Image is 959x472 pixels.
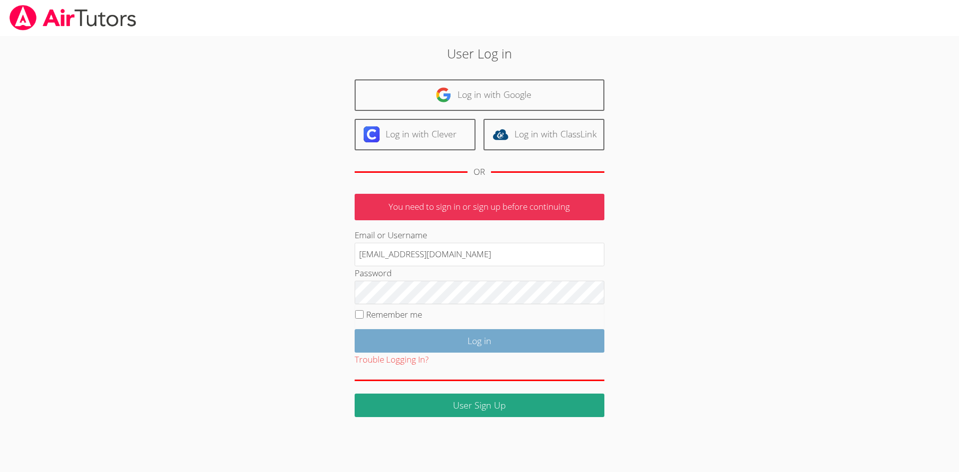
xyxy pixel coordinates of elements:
a: Log in with ClassLink [483,119,604,150]
a: User Sign Up [355,394,604,417]
button: Trouble Logging In? [355,353,429,367]
p: You need to sign in or sign up before continuing [355,194,604,220]
label: Remember me [366,309,422,320]
input: Log in [355,329,604,353]
a: Log in with Clever [355,119,476,150]
label: Email or Username [355,229,427,241]
a: Log in with Google [355,79,604,111]
label: Password [355,267,392,279]
img: airtutors_banner-c4298cdbf04f3fff15de1276eac7730deb9818008684d7c2e4769d2f7ddbe033.png [8,5,137,30]
h2: User Log in [221,44,739,63]
img: classlink-logo-d6bb404cc1216ec64c9a2012d9dc4662098be43eaf13dc465df04b49fa7ab582.svg [492,126,508,142]
img: google-logo-50288ca7cdecda66e5e0955fdab243c47b7ad437acaf1139b6f446037453330a.svg [436,87,452,103]
div: OR [474,165,485,179]
img: clever-logo-6eab21bc6e7a338710f1a6ff85c0baf02591cd810cc4098c63d3a4b26e2feb20.svg [364,126,380,142]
